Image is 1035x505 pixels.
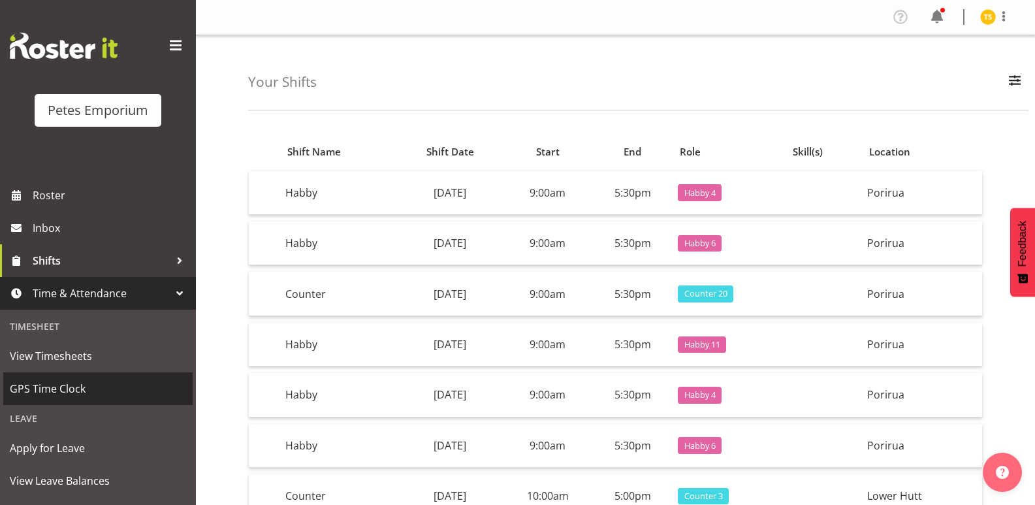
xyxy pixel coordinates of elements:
span: Time & Attendance [33,284,170,303]
td: [DATE] [396,272,503,316]
a: View Timesheets [3,340,193,372]
td: 5:30pm [592,272,673,316]
span: Counter 3 [684,490,723,502]
span: Shift Name [287,144,341,159]
td: Habby [280,424,397,468]
td: Porirua [862,171,982,215]
td: 5:30pm [592,323,673,367]
span: View Leave Balances [10,471,186,491]
td: 9:00am [503,171,592,215]
td: Habby [280,171,397,215]
td: 9:00am [503,221,592,265]
img: tamara-straker11292.jpg [980,9,996,25]
td: 9:00am [503,272,592,316]
td: Porirua [862,323,982,367]
td: [DATE] [396,373,503,417]
span: Start [536,144,560,159]
span: Habby 6 [684,440,716,452]
span: Feedback [1017,221,1028,267]
h4: Your Shifts [248,74,317,90]
td: 9:00am [503,323,592,367]
td: 5:30pm [592,424,673,468]
span: Counter 20 [684,287,727,300]
td: Porirua [862,221,982,265]
td: Habby [280,323,397,367]
div: Timesheet [3,313,193,340]
span: Skill(s) [793,144,823,159]
td: Porirua [862,272,982,316]
button: Feedback - Show survey [1010,208,1035,297]
a: GPS Time Clock [3,372,193,405]
span: Inbox [33,218,189,238]
td: 9:00am [503,424,592,468]
button: Filter Employees [1001,68,1028,97]
td: 5:30pm [592,171,673,215]
td: Porirua [862,424,982,468]
span: Habby 4 [684,187,716,199]
span: Habby 6 [684,237,716,250]
td: 5:30pm [592,221,673,265]
td: Porirua [862,373,982,417]
span: GPS Time Clock [10,379,186,399]
td: [DATE] [396,323,503,367]
td: Counter [280,272,397,316]
span: Role [680,144,701,159]
span: Shifts [33,251,170,270]
img: Rosterit website logo [10,33,118,59]
span: Habby 4 [684,389,716,401]
td: Habby [280,373,397,417]
td: [DATE] [396,221,503,265]
span: Roster [33,186,189,205]
div: Petes Emporium [48,101,148,120]
span: Shift Date [426,144,474,159]
img: help-xxl-2.png [996,466,1009,479]
td: [DATE] [396,171,503,215]
span: Location [869,144,910,159]
a: View Leave Balances [3,464,193,497]
td: Habby [280,221,397,265]
td: 9:00am [503,373,592,417]
span: End [624,144,641,159]
span: View Timesheets [10,346,186,366]
span: Habby 11 [684,338,720,351]
a: Apply for Leave [3,432,193,464]
span: Apply for Leave [10,438,186,458]
td: 5:30pm [592,373,673,417]
div: Leave [3,405,193,432]
td: [DATE] [396,424,503,468]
